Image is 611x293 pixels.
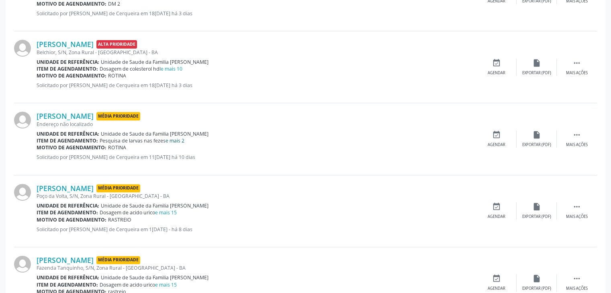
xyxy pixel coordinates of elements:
[108,0,120,7] span: DM 2
[488,214,505,220] div: Agendar
[101,59,208,65] span: Unidade de Saude da Familia [PERSON_NAME]
[492,59,501,67] i: event_available
[100,209,177,216] span: Dosagem de acido urico
[488,70,505,76] div: Agendar
[96,256,140,265] span: Média Prioridade
[96,184,140,193] span: Média Prioridade
[522,70,551,76] div: Exportar (PDF)
[566,70,588,76] div: Mais ações
[37,0,106,7] b: Motivo de agendamento:
[37,72,106,79] b: Motivo de agendamento:
[101,130,208,137] span: Unidade de Saude da Familia [PERSON_NAME]
[566,214,588,220] div: Mais ações
[522,286,551,291] div: Exportar (PDF)
[37,82,476,89] p: Solicitado por [PERSON_NAME] de Cerqueira em 18[DATE] há 3 dias
[37,265,476,271] div: Fazenda Tanquinho, S/N, Zona Rural - [GEOGRAPHIC_DATA] - BA
[566,286,588,291] div: Mais ações
[37,40,94,49] a: [PERSON_NAME]
[37,144,106,151] b: Motivo de agendamento:
[532,59,541,67] i: insert_drive_file
[488,142,505,148] div: Agendar
[101,274,208,281] span: Unidade de Saude da Familia [PERSON_NAME]
[37,216,106,223] b: Motivo de agendamento:
[37,274,99,281] b: Unidade de referência:
[37,121,476,128] div: Endereço não localizado
[161,65,182,72] a: e mais 10
[37,112,94,120] a: [PERSON_NAME]
[37,154,476,161] p: Solicitado por [PERSON_NAME] de Cerqueira em 11[DATE] há 10 dias
[37,209,98,216] b: Item de agendamento:
[37,256,94,265] a: [PERSON_NAME]
[96,40,137,49] span: Alta Prioridade
[108,72,126,79] span: ROTINA
[37,226,476,233] p: Solicitado por [PERSON_NAME] de Cerqueira em 1[DATE] - há 8 dias
[37,130,99,137] b: Unidade de referência:
[572,274,581,283] i: 
[37,65,98,72] b: Item de agendamento:
[522,214,551,220] div: Exportar (PDF)
[155,209,177,216] a: e mais 15
[14,184,31,201] img: img
[572,59,581,67] i: 
[37,49,476,56] div: Belchior, S/N, Zona Rural - [GEOGRAPHIC_DATA] - BA
[37,137,98,144] b: Item de agendamento:
[492,130,501,139] i: event_available
[572,202,581,211] i: 
[37,281,98,288] b: Item de agendamento:
[101,202,208,209] span: Unidade de Saude da Familia [PERSON_NAME]
[37,193,476,199] div: Poço da Volta, S/N, Zona Rural - [GEOGRAPHIC_DATA] - BA
[96,112,140,120] span: Média Prioridade
[100,137,184,144] span: Pesquisa de larvas nas fezes
[14,40,31,57] img: img
[108,216,131,223] span: RASTREIO
[37,184,94,193] a: [PERSON_NAME]
[492,274,501,283] i: event_available
[488,286,505,291] div: Agendar
[532,130,541,139] i: insert_drive_file
[572,130,581,139] i: 
[14,112,31,128] img: img
[532,274,541,283] i: insert_drive_file
[108,144,126,151] span: ROTINA
[566,142,588,148] div: Mais ações
[166,137,184,144] a: e mais 2
[532,202,541,211] i: insert_drive_file
[100,281,177,288] span: Dosagem de acido urico
[37,202,99,209] b: Unidade de referência:
[14,256,31,273] img: img
[37,10,476,17] p: Solicitado por [PERSON_NAME] de Cerqueira em 18[DATE] há 3 dias
[37,59,99,65] b: Unidade de referência:
[155,281,177,288] a: e mais 15
[492,202,501,211] i: event_available
[100,65,182,72] span: Dosagem de colesterol hdl
[522,142,551,148] div: Exportar (PDF)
